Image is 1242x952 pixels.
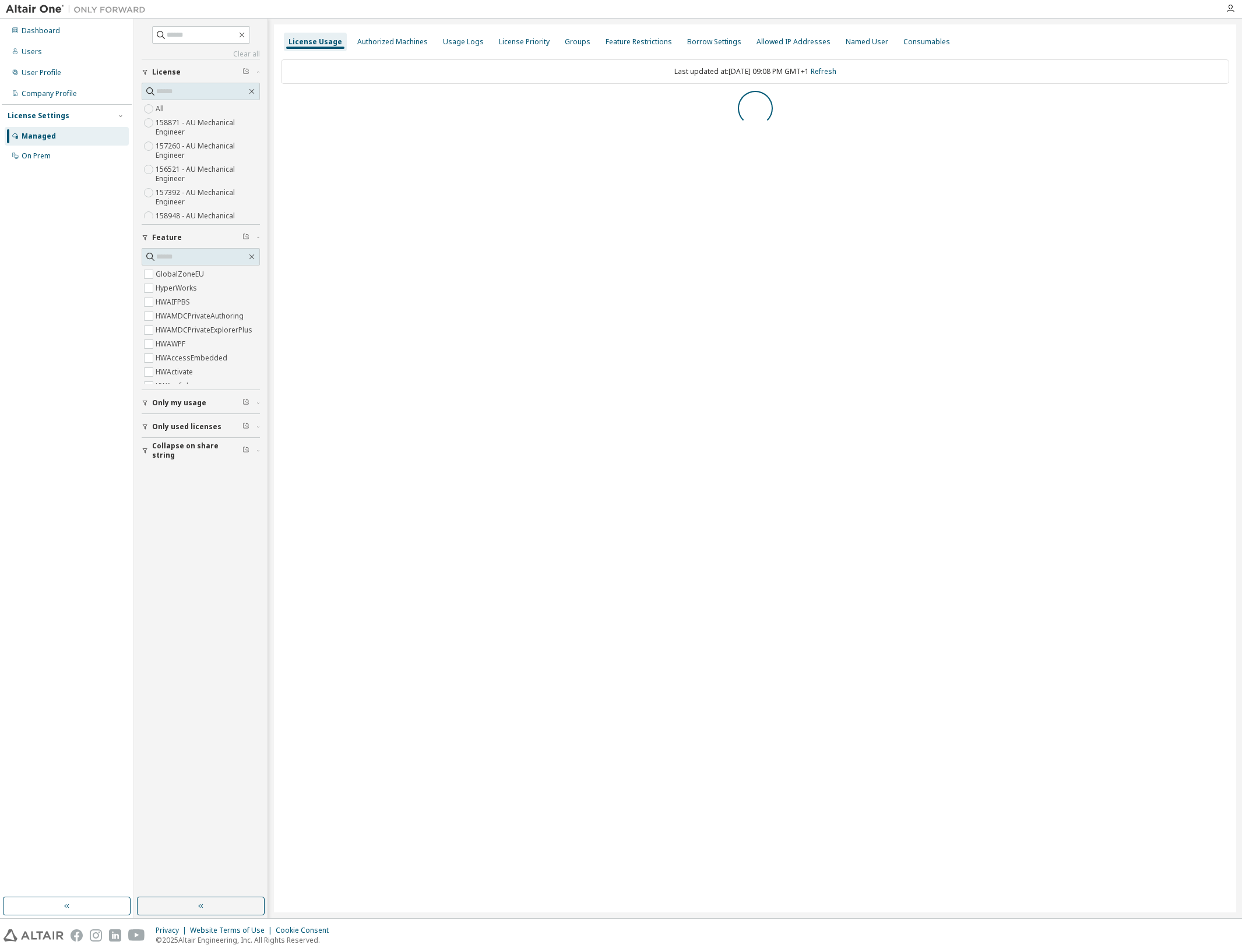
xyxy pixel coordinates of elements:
[357,37,428,47] div: Authorized Machines
[156,337,188,351] label: HWAWPF
[156,323,255,337] label: HWAMDCPrivateExplorerPlus
[565,37,590,47] div: Groups
[903,37,950,47] div: Consumables
[152,233,182,242] span: Feature
[152,68,181,77] span: License
[156,926,190,935] div: Privacy
[142,225,260,250] button: Feature
[499,37,550,47] div: License Priority
[156,365,195,379] label: HWActivate
[156,116,260,139] label: 158871 - AU Mechanical Engineer
[22,89,77,98] div: Company Profile
[242,233,249,242] span: Clear filter
[142,438,260,463] button: Collapse on share string
[242,68,249,77] span: Clear filter
[281,59,1229,84] div: Last updated at: [DATE] 09:08 PM GMT+1
[242,446,249,455] span: Clear filter
[142,49,260,59] a: Clear all
[142,390,260,416] button: Only my usage
[606,37,672,47] div: Feature Restrictions
[22,47,42,56] div: Users
[90,929,102,942] img: instagram.svg
[3,929,64,942] img: altair_logo.svg
[152,398,206,408] span: Only my usage
[109,929,121,942] img: linkedin.svg
[811,66,836,76] a: Refresh
[142,414,260,440] button: Only used licenses
[242,398,249,408] span: Clear filter
[846,37,888,47] div: Named User
[443,37,484,47] div: Usage Logs
[276,926,336,935] div: Cookie Consent
[156,281,199,295] label: HyperWorks
[8,111,69,121] div: License Settings
[757,37,831,47] div: Allowed IP Addresses
[156,379,193,393] label: HWAcufwh
[156,209,260,232] label: 158948 - AU Mechanical Engineer
[156,267,206,281] label: GlobalZoneEU
[142,59,260,85] button: License
[22,68,61,77] div: User Profile
[22,26,60,36] div: Dashboard
[156,309,246,323] label: HWAMDCPrivateAuthoring
[288,37,342,47] div: License Usage
[156,102,166,116] label: All
[190,926,276,935] div: Website Terms of Use
[152,422,221,431] span: Only used licenses
[156,935,336,945] p: © 2025 Altair Engineering, Inc. All Rights Reserved.
[22,132,56,141] div: Managed
[128,929,145,942] img: youtube.svg
[156,351,230,365] label: HWAccessEmbedded
[22,151,51,161] div: On Prem
[687,37,741,47] div: Borrow Settings
[242,422,249,431] span: Clear filter
[156,295,192,309] label: HWAIFPBS
[156,162,260,186] label: 156521 - AU Mechanical Engineer
[152,441,242,460] span: Collapse on share string
[156,139,260,162] label: 157260 - AU Mechanical Engineer
[156,186,260,209] label: 157392 - AU Mechanical Engineer
[6,3,152,15] img: Altair One
[71,929,83,942] img: facebook.svg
